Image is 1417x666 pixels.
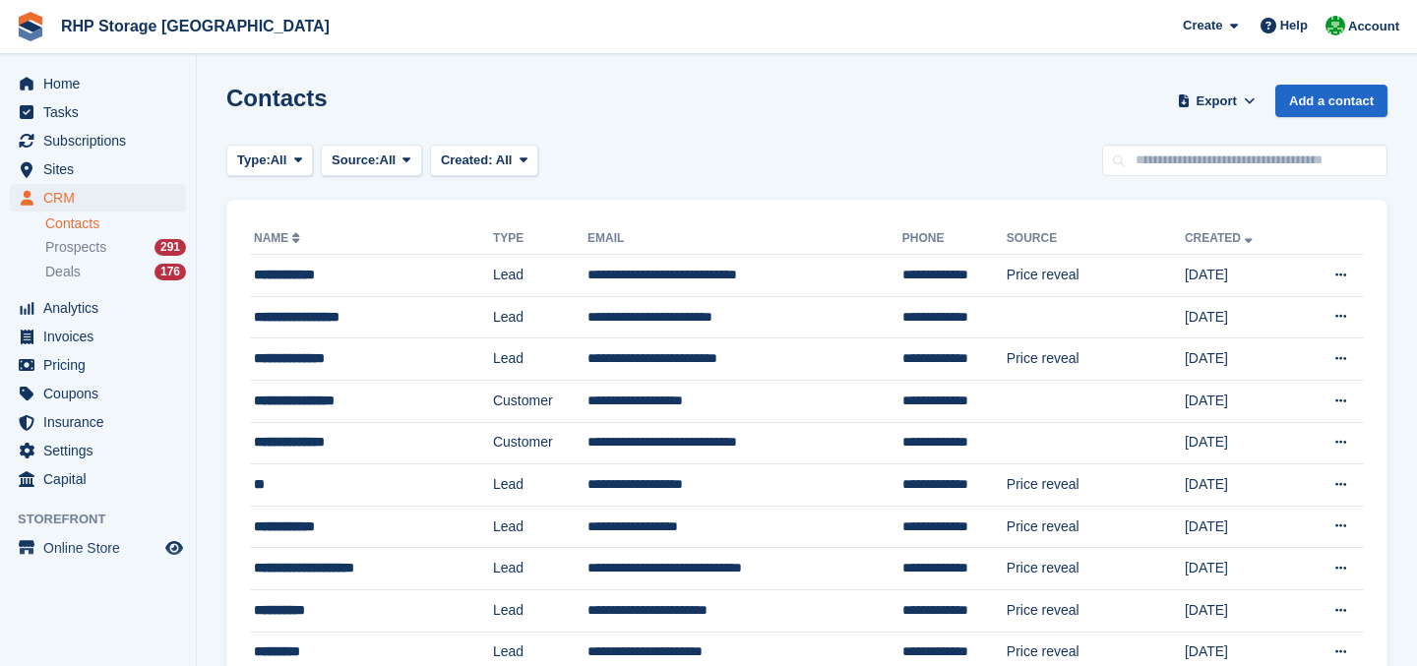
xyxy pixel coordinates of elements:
span: Tasks [43,98,161,126]
span: Create [1183,16,1222,35]
a: menu [10,294,186,322]
a: menu [10,70,186,97]
button: Export [1173,85,1260,117]
img: Rod [1325,16,1345,35]
span: Home [43,70,161,97]
span: All [496,152,513,167]
td: [DATE] [1185,380,1299,422]
td: Price reveal [1007,338,1185,381]
th: Email [587,223,902,255]
a: Prospects 291 [45,237,186,258]
a: menu [10,465,186,493]
span: Help [1280,16,1308,35]
span: Storefront [18,510,196,529]
td: Lead [493,255,587,297]
span: Type: [237,151,271,170]
a: Created [1185,231,1257,245]
td: Price reveal [1007,548,1185,590]
a: menu [10,155,186,183]
a: Contacts [45,214,186,233]
span: Pricing [43,351,161,379]
span: Coupons [43,380,161,407]
td: [DATE] [1185,548,1299,590]
span: CRM [43,184,161,212]
img: stora-icon-8386f47178a22dfd0bd8f6a31ec36ba5ce8667c1dd55bd0f319d3a0aa187defe.svg [16,12,45,41]
a: menu [10,127,186,154]
a: menu [10,380,186,407]
td: Lead [493,296,587,338]
button: Type: All [226,145,313,177]
a: menu [10,534,186,562]
td: Lead [493,589,587,632]
td: Lead [493,464,587,507]
th: Source [1007,223,1185,255]
td: Price reveal [1007,255,1185,297]
td: [DATE] [1185,338,1299,381]
th: Type [493,223,587,255]
span: Source: [332,151,379,170]
span: Analytics [43,294,161,322]
td: [DATE] [1185,422,1299,464]
a: Add a contact [1275,85,1387,117]
td: Customer [493,380,587,422]
span: Export [1197,91,1237,111]
a: menu [10,408,186,436]
span: All [271,151,287,170]
span: Online Store [43,534,161,562]
td: Price reveal [1007,464,1185,507]
h1: Contacts [226,85,328,111]
td: Lead [493,338,587,381]
a: menu [10,98,186,126]
td: [DATE] [1185,506,1299,548]
th: Phone [902,223,1007,255]
span: Created: [441,152,493,167]
button: Created: All [430,145,538,177]
a: RHP Storage [GEOGRAPHIC_DATA] [53,10,338,42]
td: Price reveal [1007,589,1185,632]
a: menu [10,323,186,350]
td: Customer [493,422,587,464]
td: Price reveal [1007,506,1185,548]
a: Name [254,231,304,245]
span: Insurance [43,408,161,436]
td: Lead [493,506,587,548]
td: Lead [493,548,587,590]
button: Source: All [321,145,422,177]
span: Prospects [45,238,106,257]
span: Sites [43,155,161,183]
a: menu [10,184,186,212]
td: [DATE] [1185,464,1299,507]
a: Preview store [162,536,186,560]
span: Capital [43,465,161,493]
a: menu [10,437,186,464]
td: [DATE] [1185,296,1299,338]
a: menu [10,351,186,379]
span: Invoices [43,323,161,350]
span: Account [1348,17,1399,36]
span: All [380,151,397,170]
a: Deals 176 [45,262,186,282]
span: Deals [45,263,81,281]
td: [DATE] [1185,589,1299,632]
span: Subscriptions [43,127,161,154]
div: 176 [154,264,186,280]
span: Settings [43,437,161,464]
div: 291 [154,239,186,256]
td: [DATE] [1185,255,1299,297]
